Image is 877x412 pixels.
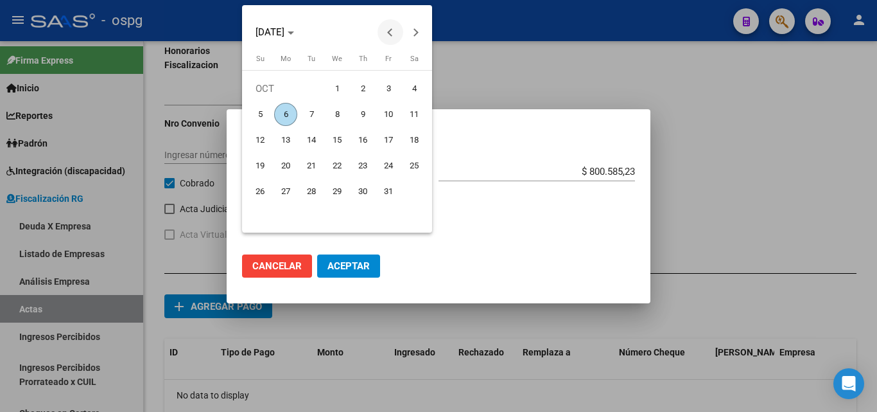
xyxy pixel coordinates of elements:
[377,129,400,152] span: 17
[385,55,392,63] span: Fr
[247,179,273,204] button: October 26, 2025
[326,154,349,177] span: 22
[377,103,400,126] span: 10
[274,180,297,203] span: 27
[350,153,376,179] button: October 23, 2025
[351,154,374,177] span: 23
[350,179,376,204] button: October 30, 2025
[247,76,324,102] td: OCT
[376,127,401,153] button: October 17, 2025
[248,154,272,177] span: 19
[273,179,299,204] button: October 27, 2025
[250,21,299,44] button: Choose month and year
[403,103,426,126] span: 11
[324,76,350,102] button: October 1, 2025
[324,153,350,179] button: October 22, 2025
[410,55,419,63] span: Sa
[299,102,324,127] button: October 7, 2025
[299,153,324,179] button: October 21, 2025
[274,129,297,152] span: 13
[377,154,400,177] span: 24
[377,180,400,203] span: 31
[256,26,284,38] span: [DATE]
[300,129,323,152] span: 14
[248,103,272,126] span: 5
[403,77,426,100] span: 4
[376,76,401,102] button: October 3, 2025
[376,102,401,127] button: October 10, 2025
[281,55,291,63] span: Mo
[274,103,297,126] span: 6
[401,153,427,179] button: October 25, 2025
[273,127,299,153] button: October 13, 2025
[351,77,374,100] span: 2
[377,77,400,100] span: 3
[350,102,376,127] button: October 9, 2025
[376,179,401,204] button: October 31, 2025
[376,153,401,179] button: October 24, 2025
[833,368,864,399] div: Open Intercom Messenger
[247,102,273,127] button: October 5, 2025
[403,19,429,45] button: Next month
[326,77,349,100] span: 1
[308,55,315,63] span: Tu
[247,127,273,153] button: October 12, 2025
[351,180,374,203] span: 30
[350,127,376,153] button: October 16, 2025
[324,127,350,153] button: October 15, 2025
[300,180,323,203] span: 28
[247,153,273,179] button: October 19, 2025
[401,127,427,153] button: October 18, 2025
[324,179,350,204] button: October 29, 2025
[300,154,323,177] span: 21
[274,154,297,177] span: 20
[359,55,367,63] span: Th
[299,127,324,153] button: October 14, 2025
[256,55,265,63] span: Su
[324,102,350,127] button: October 8, 2025
[401,102,427,127] button: October 11, 2025
[326,129,349,152] span: 15
[248,129,272,152] span: 12
[403,129,426,152] span: 18
[403,154,426,177] span: 25
[332,55,342,63] span: We
[248,180,272,203] span: 26
[326,180,349,203] span: 29
[351,103,374,126] span: 9
[300,103,323,126] span: 7
[401,76,427,102] button: October 4, 2025
[378,19,403,45] button: Previous month
[351,129,374,152] span: 16
[299,179,324,204] button: October 28, 2025
[326,103,349,126] span: 8
[350,76,376,102] button: October 2, 2025
[273,153,299,179] button: October 20, 2025
[273,102,299,127] button: October 6, 2025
